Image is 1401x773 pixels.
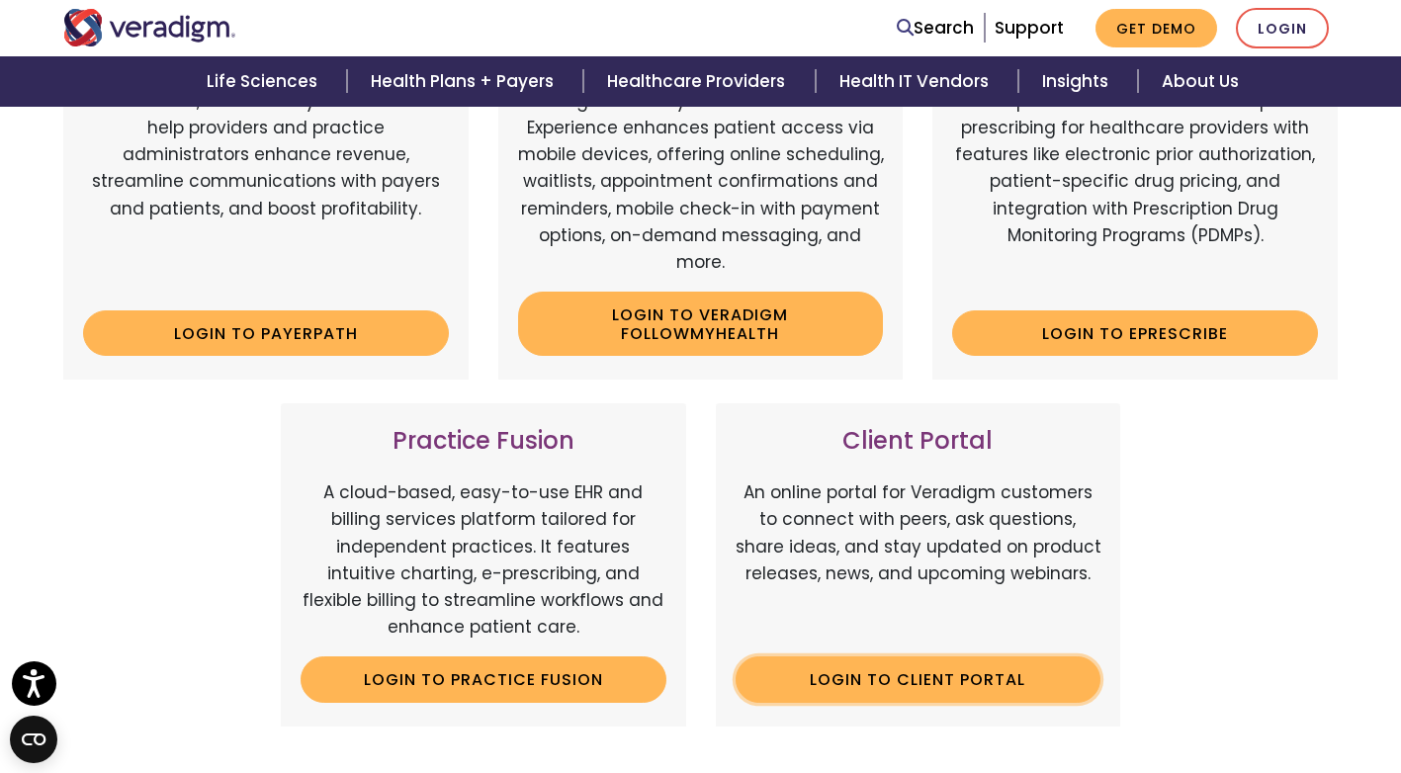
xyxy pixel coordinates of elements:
iframe: Drift Chat Widget [1021,631,1377,749]
p: Veradigm FollowMyHealth's Mobile Patient Experience enhances patient access via mobile devices, o... [518,88,884,276]
a: Life Sciences [183,56,347,107]
a: Health Plans + Payers [347,56,583,107]
a: Health IT Vendors [816,56,1018,107]
p: An online portal for Veradigm customers to connect with peers, ask questions, share ideas, and st... [736,479,1101,641]
a: Login to Payerpath [83,310,449,356]
h3: Practice Fusion [301,427,666,456]
p: A cloud-based, easy-to-use EHR and billing services platform tailored for independent practices. ... [301,479,666,641]
h3: Client Portal [736,427,1101,456]
a: Login to Veradigm FollowMyHealth [518,292,884,356]
a: Login to ePrescribe [952,310,1318,356]
img: Veradigm logo [63,9,236,46]
a: Login to Practice Fusion [301,656,666,702]
a: Login [1236,8,1329,48]
p: A comprehensive solution that simplifies prescribing for healthcare providers with features like ... [952,88,1318,296]
p: Web-based, user-friendly solutions that help providers and practice administrators enhance revenu... [83,88,449,296]
a: Insights [1018,56,1138,107]
button: Open CMP widget [10,716,57,763]
a: About Us [1138,56,1263,107]
a: Support [995,16,1064,40]
a: Search [897,15,974,42]
a: Get Demo [1095,9,1217,47]
a: Healthcare Providers [583,56,815,107]
a: Login to Client Portal [736,656,1101,702]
